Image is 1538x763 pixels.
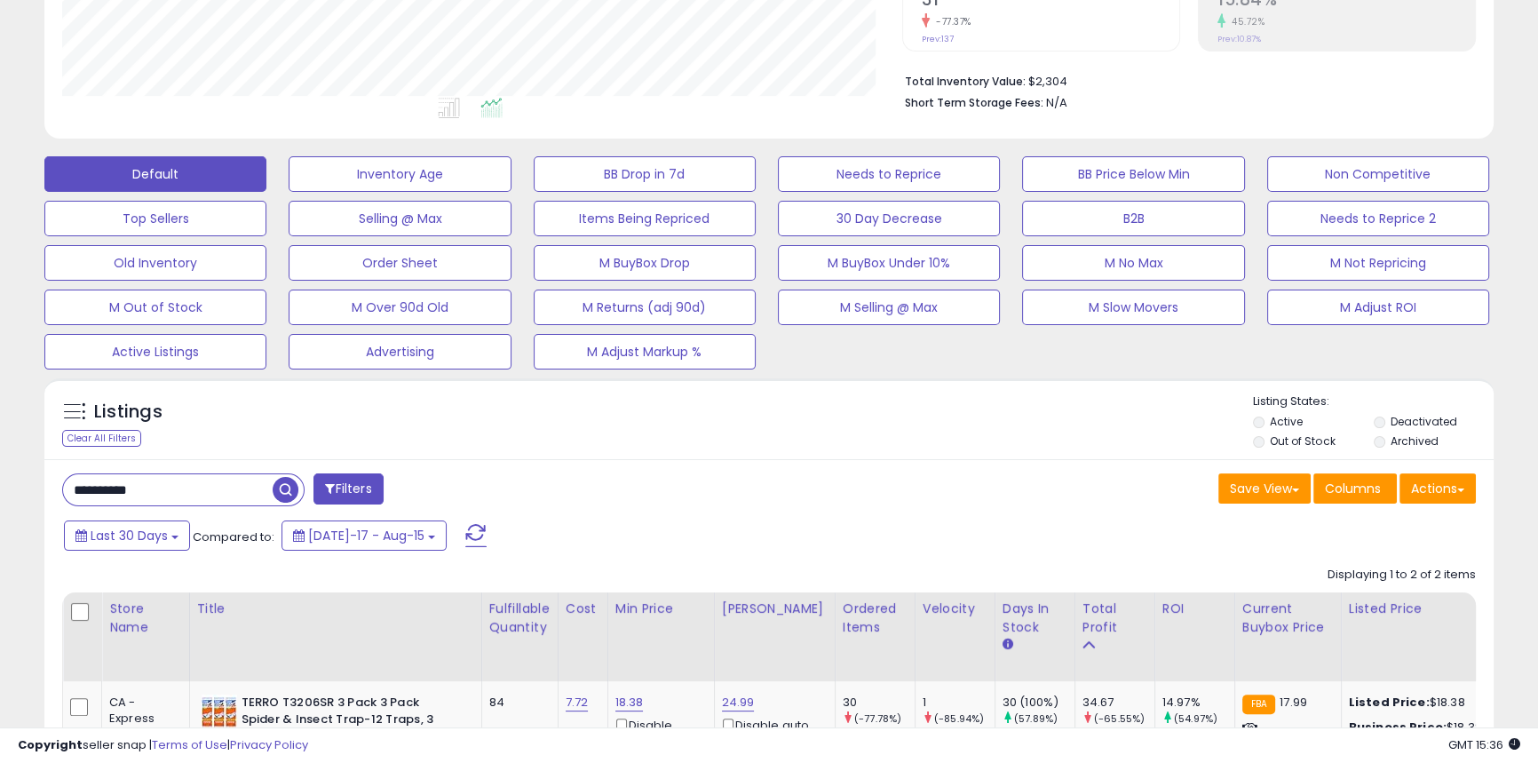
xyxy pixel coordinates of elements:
[44,290,266,325] button: M Out of Stock
[1280,694,1307,711] span: 17.99
[1253,393,1494,410] p: Listing States:
[1003,695,1074,711] div: 30 (100%)
[152,736,227,753] a: Terms of Use
[534,290,756,325] button: M Returns (adj 90d)
[615,600,707,618] div: Min Price
[289,245,511,281] button: Order Sheet
[44,245,266,281] button: Old Inventory
[1225,15,1264,28] small: 45.72%
[923,695,995,711] div: 1
[566,694,589,711] a: 7.72
[1349,600,1502,618] div: Listed Price
[94,400,163,425] h5: Listings
[289,290,511,325] button: M Over 90d Old
[1217,34,1261,44] small: Prev: 10.87%
[44,156,266,192] button: Default
[1328,567,1476,584] div: Displaying 1 to 2 of 2 items
[534,334,756,370] button: M Adjust Markup %
[281,521,447,551] button: [DATE]-17 - Aug-15
[905,95,1043,110] b: Short Term Storage Fees:
[778,290,1000,325] button: M Selling @ Max
[1162,695,1234,711] div: 14.97%
[534,156,756,192] button: BB Drop in 7d
[1391,414,1457,429] label: Deactivated
[1046,94,1067,111] span: N/A
[1349,695,1496,711] div: $18.38
[1270,433,1335,449] label: Out of Stock
[197,600,474,618] div: Title
[230,736,308,753] a: Privacy Policy
[1162,600,1227,618] div: ROI
[202,695,237,730] img: 51jPZpEiKAL._SL40_.jpg
[534,245,756,281] button: M BuyBox Drop
[923,600,987,618] div: Velocity
[778,201,1000,236] button: 30 Day Decrease
[1003,600,1067,637] div: Days In Stock
[313,473,383,505] button: Filters
[905,74,1026,89] b: Total Inventory Value:
[18,737,308,754] div: seller snap | |
[1022,201,1244,236] button: B2B
[109,600,182,637] div: Store Name
[722,694,755,711] a: 24.99
[1242,695,1275,714] small: FBA
[1267,201,1489,236] button: Needs to Reprice 2
[930,15,971,28] small: -77.37%
[1218,473,1311,504] button: Save View
[905,69,1463,91] li: $2,304
[289,201,511,236] button: Selling @ Max
[1082,695,1154,711] div: 34.67
[109,695,176,759] div: CA - Express Health Supply
[1270,414,1303,429] label: Active
[1448,736,1520,753] span: 2025-09-15 15:36 GMT
[62,430,141,447] div: Clear All Filters
[534,201,756,236] button: Items Being Repriced
[193,529,274,545] span: Compared to:
[489,600,551,637] div: Fulfillable Quantity
[44,201,266,236] button: Top Sellers
[242,695,457,749] b: TERRO T3206SR 3 Pack 3 Pack Spider & Insect Trap-12 Traps, 3 Pack, White
[44,334,266,370] button: Active Listings
[1003,637,1013,653] small: Days In Stock.
[922,34,954,44] small: Prev: 137
[1242,600,1334,637] div: Current Buybox Price
[843,600,908,637] div: Ordered Items
[1267,156,1489,192] button: Non Competitive
[64,521,190,551] button: Last 30 Days
[566,600,600,618] div: Cost
[1267,290,1489,325] button: M Adjust ROI
[1267,245,1489,281] button: M Not Repricing
[91,527,168,544] span: Last 30 Days
[489,695,544,711] div: 84
[18,736,83,753] strong: Copyright
[1349,694,1430,711] b: Listed Price:
[722,600,828,618] div: [PERSON_NAME]
[308,527,424,544] span: [DATE]-17 - Aug-15
[289,156,511,192] button: Inventory Age
[1325,480,1381,497] span: Columns
[615,694,644,711] a: 18.38
[1022,245,1244,281] button: M No Max
[1082,600,1147,637] div: Total Profit
[1391,433,1439,449] label: Archived
[1313,473,1397,504] button: Columns
[1022,156,1244,192] button: BB Price Below Min
[843,695,915,711] div: 30
[1022,290,1244,325] button: M Slow Movers
[289,334,511,370] button: Advertising
[778,245,1000,281] button: M BuyBox Under 10%
[1399,473,1476,504] button: Actions
[778,156,1000,192] button: Needs to Reprice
